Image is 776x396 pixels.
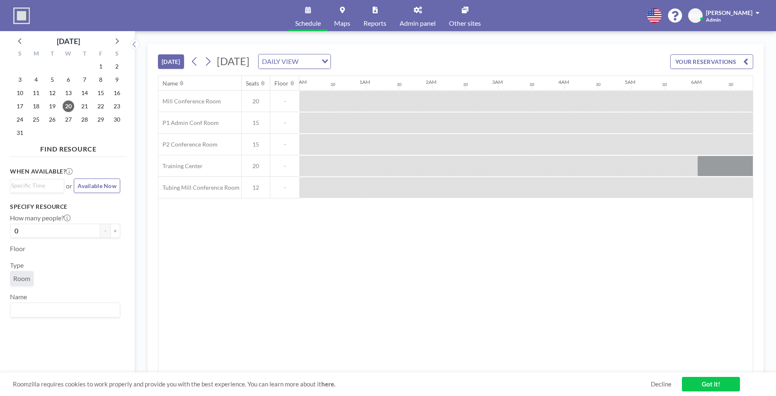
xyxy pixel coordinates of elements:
a: Decline [651,380,672,388]
span: Wednesday, August 6, 2025 [63,74,74,86]
span: Sunday, August 3, 2025 [14,74,26,86]
span: 12 [242,184,270,191]
div: 30 [330,82,335,87]
span: Monday, August 11, 2025 [30,87,42,99]
button: Available Now [74,178,120,193]
span: 20 [242,98,270,105]
span: Maps [334,20,350,27]
label: Floor [10,244,25,253]
span: Training Center [158,162,203,170]
span: Saturday, August 9, 2025 [111,74,123,86]
h4: FIND RESOURCE [10,142,127,153]
span: Tubing Mill Conference Room [158,184,240,191]
span: P2 Conference Room [158,141,218,148]
span: DW [690,12,701,20]
span: Roomzilla requires cookies to work properly and provide you with the best experience. You can lea... [13,380,651,388]
div: Search for option [10,303,120,317]
div: 30 [728,82,733,87]
span: P1 Admin Conf Room [158,119,219,127]
a: Got it! [682,377,740,391]
span: Tuesday, August 12, 2025 [46,87,58,99]
div: [DATE] [57,35,80,47]
div: W [61,49,77,60]
span: Saturday, August 23, 2025 [111,100,123,112]
span: Saturday, August 30, 2025 [111,114,123,125]
label: How many people? [10,214,70,222]
span: [PERSON_NAME] [706,9,752,16]
span: DAILY VIEW [260,56,300,67]
span: Schedule [295,20,321,27]
span: - [270,162,299,170]
span: 20 [242,162,270,170]
div: T [76,49,92,60]
div: 3AM [492,79,503,85]
span: Reports [364,20,386,27]
span: Friday, August 8, 2025 [95,74,107,86]
span: Room [13,274,30,283]
div: 2AM [426,79,436,85]
span: Thursday, August 28, 2025 [79,114,90,125]
span: Tuesday, August 26, 2025 [46,114,58,125]
a: here. [321,380,335,388]
div: 4AM [558,79,569,85]
img: organization-logo [13,7,30,24]
div: Seats [246,80,259,87]
span: Monday, August 25, 2025 [30,114,42,125]
div: F [92,49,109,60]
div: T [44,49,61,60]
span: Friday, August 29, 2025 [95,114,107,125]
div: M [28,49,44,60]
div: 6AM [691,79,702,85]
span: Admin [706,17,721,23]
span: 15 [242,141,270,148]
label: Type [10,261,24,269]
button: + [110,224,120,238]
span: Wednesday, August 20, 2025 [63,100,74,112]
div: Name [162,80,178,87]
span: Sunday, August 10, 2025 [14,87,26,99]
span: - [270,141,299,148]
span: Sunday, August 24, 2025 [14,114,26,125]
span: Sunday, August 31, 2025 [14,127,26,139]
input: Search for option [301,56,317,67]
span: Other sites [449,20,481,27]
label: Name [10,293,27,301]
span: Wednesday, August 13, 2025 [63,87,74,99]
div: 12AM [293,79,307,85]
span: Tuesday, August 5, 2025 [46,74,58,86]
span: Monday, August 18, 2025 [30,100,42,112]
span: or [66,182,72,190]
span: Tuesday, August 19, 2025 [46,100,58,112]
span: Saturday, August 2, 2025 [111,61,123,72]
div: 30 [596,82,601,87]
span: [DATE] [217,55,250,67]
div: Floor [274,80,289,87]
span: Wednesday, August 27, 2025 [63,114,74,125]
div: Search for option [10,179,64,192]
span: Monday, August 4, 2025 [30,74,42,86]
div: S [12,49,28,60]
span: Saturday, August 16, 2025 [111,87,123,99]
span: - [270,119,299,127]
span: 15 [242,119,270,127]
h3: Specify resource [10,203,120,210]
div: 30 [529,82,534,87]
span: - [270,98,299,105]
button: YOUR RESERVATIONS [670,54,753,69]
span: Available Now [78,182,116,189]
button: - [100,224,110,238]
div: 30 [397,82,402,87]
button: [DATE] [158,54,184,69]
span: Friday, August 22, 2025 [95,100,107,112]
input: Search for option [11,181,59,190]
span: Thursday, August 7, 2025 [79,74,90,86]
span: - [270,184,299,191]
span: Sunday, August 17, 2025 [14,100,26,112]
div: 30 [463,82,468,87]
input: Search for option [11,305,115,315]
span: Admin panel [400,20,436,27]
div: Search for option [259,54,330,68]
div: 30 [662,82,667,87]
div: S [109,49,125,60]
span: Thursday, August 21, 2025 [79,100,90,112]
